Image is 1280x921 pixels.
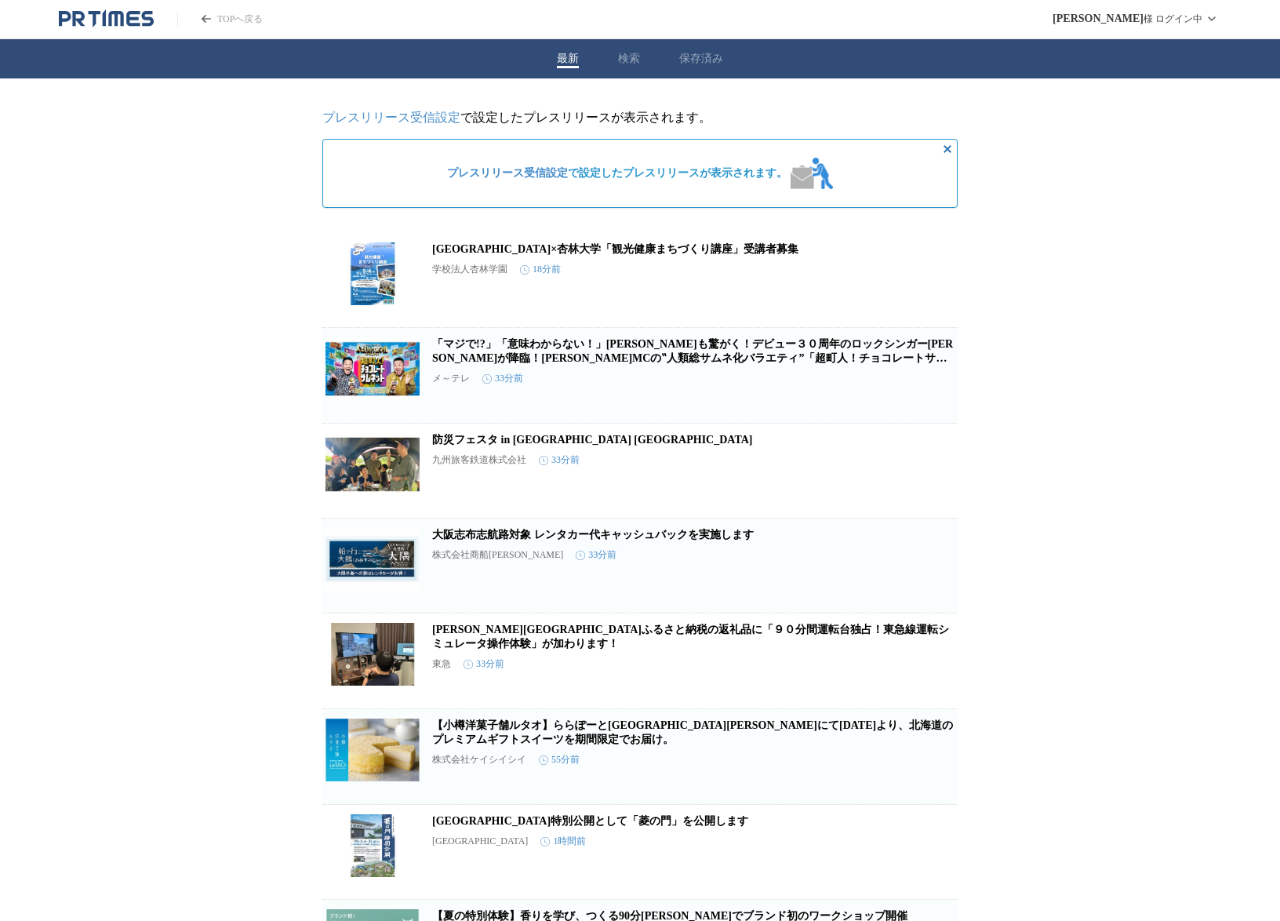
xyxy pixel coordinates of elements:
a: [GEOGRAPHIC_DATA]特別公開として「菱の門」を公開します [432,815,748,827]
img: 姫路城特別公開として「菱の門」を公開します [325,814,420,877]
span: [PERSON_NAME] [1053,13,1144,25]
time: 33分前 [539,453,580,467]
a: 防災フェスタ in [GEOGRAPHIC_DATA] [GEOGRAPHIC_DATA] [432,434,752,446]
img: 東伊豆町×杏林大学「観光健康まちづくり講座」受講者募集 [325,242,420,305]
p: 株式会社ケイシイシイ [432,753,526,766]
a: プレスリリース受信設定 [322,111,460,124]
span: で設定したプレスリリースが表示されます。 [447,166,787,180]
a: プレスリリース受信設定 [447,167,568,179]
p: [GEOGRAPHIC_DATA] [432,835,528,847]
p: メ～テレ [432,372,470,385]
time: 33分前 [464,657,504,671]
a: [PERSON_NAME][GEOGRAPHIC_DATA]ふるさと納税の返礼品に「９０分間運転台独占！東急線運転シミュレータ操作体験」が加わります！ [432,624,949,650]
button: 検索 [618,52,640,66]
a: 【小樽洋菓子舗ルタオ】ららぽーと[GEOGRAPHIC_DATA][PERSON_NAME]にて[DATE]より、北海道のプレミアムギフトスイーツを期間限定でお届け。 [432,719,953,745]
a: PR TIMESのトップページはこちら [177,13,263,26]
p: で設定したプレスリリースが表示されます。 [322,110,958,126]
time: 1時間前 [540,835,586,848]
a: [GEOGRAPHIC_DATA]×杏林大学「観光健康まちづくり講座」受講者募集 [432,243,798,255]
a: 大阪志布志航路対象 レンタカー代キャッシュバックを実施します [432,529,754,541]
time: 18分前 [520,263,561,276]
img: 【小樽洋菓子舗ルタオ】ららぽーと愛知東郷にて8月19 日（火）より、北海道のプレミアムギフトスイーツを期間限定でお届け。 [325,719,420,781]
img: 川崎市ふるさと納税の返礼品に「９０分間運転台独占！東急線運転シミュレータ操作体験」が加わります！ [325,623,420,686]
button: 最新 [557,52,579,66]
img: 「マジで!?」「意味わからない！」チョコプラも驚がく！デビュー３０周年のロックシンガー相川七瀬が降臨！チョコプラMCの‟人類総サムネ化バラエティ”「超町人！チョコレートサムネット」 [325,337,420,400]
p: 株式会社商船[PERSON_NAME] [432,548,563,562]
button: 保存済み [679,52,723,66]
time: 33分前 [576,548,616,562]
a: 「マジで!?」「意味わからない！」[PERSON_NAME]も驚がく！デビュー３０周年のロックシンガー[PERSON_NAME]が降臨！[PERSON_NAME]MCの‟人類総サムネ化バラエティ... [432,338,953,378]
p: 九州旅客鉄道株式会社 [432,453,526,467]
img: 大阪志布志航路対象 レンタカー代キャッシュバックを実施します [325,528,420,591]
p: 学校法人杏林学園 [432,263,507,276]
button: 非表示にする [938,140,957,158]
a: PR TIMESのトップページはこちら [59,9,154,28]
img: 防災フェスタ in ABURAYAMA FUKUOKA [325,433,420,496]
p: 東急 [432,657,451,671]
time: 55分前 [539,753,580,766]
time: 33分前 [482,372,523,385]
